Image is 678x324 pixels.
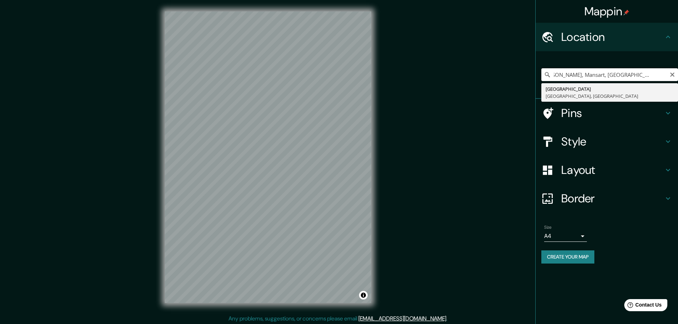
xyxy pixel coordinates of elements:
[669,71,675,78] button: Clear
[561,191,664,206] h4: Border
[165,11,371,303] canvas: Map
[447,314,448,323] div: .
[448,314,450,323] div: .
[358,315,446,322] a: [EMAIL_ADDRESS][DOMAIN_NAME]
[544,224,552,230] label: Size
[359,291,368,299] button: Toggle attribution
[561,134,664,149] h4: Style
[536,156,678,184] div: Layout
[544,230,587,242] div: A4
[536,99,678,127] div: Pins
[584,4,630,18] h4: Mappin
[541,68,678,81] input: Pick your city or area
[615,296,670,316] iframe: Help widget launcher
[546,85,674,92] div: [GEOGRAPHIC_DATA]
[541,250,594,264] button: Create your map
[536,127,678,156] div: Style
[624,10,629,15] img: pin-icon.png
[546,92,674,100] div: [GEOGRAPHIC_DATA], [GEOGRAPHIC_DATA]
[228,314,447,323] p: Any problems, suggestions, or concerns please email .
[536,23,678,51] div: Location
[536,184,678,213] div: Border
[561,163,664,177] h4: Layout
[561,30,664,44] h4: Location
[561,106,664,120] h4: Pins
